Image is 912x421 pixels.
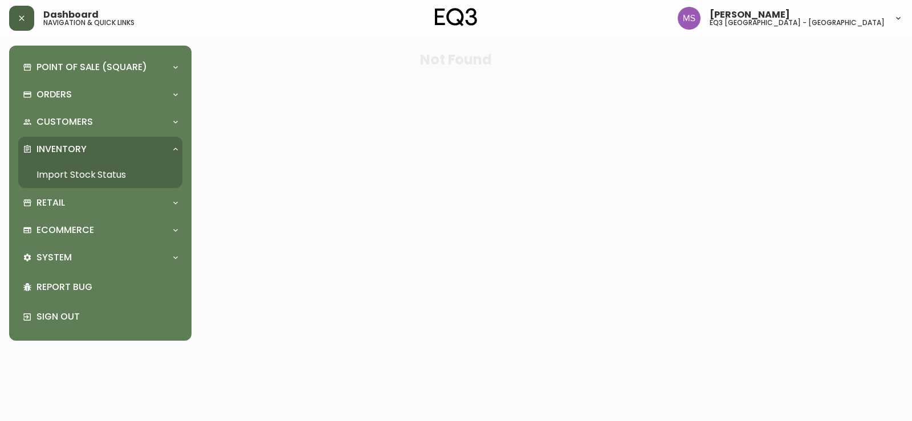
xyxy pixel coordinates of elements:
p: Sign Out [36,310,178,323]
img: 1b6e43211f6f3cc0b0729c9049b8e7af [678,7,701,30]
h5: navigation & quick links [43,19,135,26]
p: Retail [36,197,65,209]
div: Inventory [18,137,182,162]
p: Inventory [36,143,87,156]
p: Ecommerce [36,224,94,236]
p: Orders [36,88,72,101]
div: Retail [18,190,182,215]
div: Sign Out [18,302,182,332]
div: Report Bug [18,272,182,302]
span: Dashboard [43,10,99,19]
div: Customers [18,109,182,134]
p: Point of Sale (Square) [36,61,147,73]
p: Customers [36,116,93,128]
a: Import Stock Status [18,162,182,188]
p: System [36,251,72,264]
div: Ecommerce [18,218,182,243]
p: Report Bug [36,281,178,293]
div: Orders [18,82,182,107]
img: logo [435,8,477,26]
h5: eq3 [GEOGRAPHIC_DATA] - [GEOGRAPHIC_DATA] [710,19,885,26]
div: System [18,245,182,270]
span: [PERSON_NAME] [710,10,790,19]
div: Point of Sale (Square) [18,55,182,80]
